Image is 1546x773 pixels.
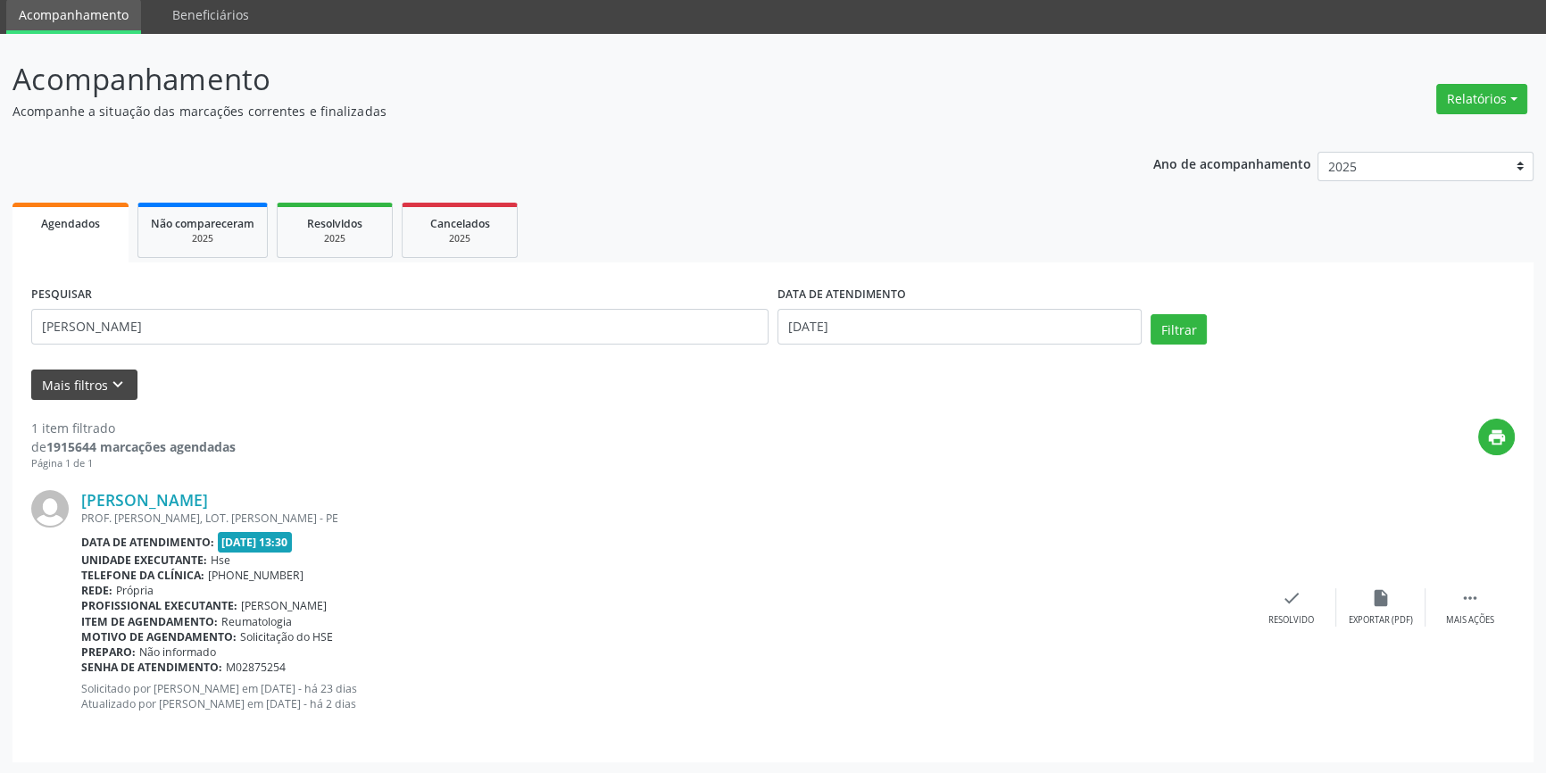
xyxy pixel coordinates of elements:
i: insert_drive_file [1371,588,1391,608]
b: Profissional executante: [81,598,237,613]
i: check [1282,588,1301,608]
button: Relatórios [1436,84,1527,114]
div: Exportar (PDF) [1349,614,1413,627]
p: Ano de acompanhamento [1153,152,1311,174]
span: Própria [116,583,154,598]
div: 1 item filtrado [31,419,236,437]
a: [PERSON_NAME] [81,490,208,510]
b: Motivo de agendamento: [81,629,237,644]
span: [DATE] 13:30 [218,532,293,553]
span: Não compareceram [151,216,254,231]
button: print [1478,419,1515,455]
b: Unidade executante: [81,553,207,568]
span: Solicitação do HSE [240,629,333,644]
div: Mais ações [1446,614,1494,627]
span: M02875254 [226,660,286,675]
div: de [31,437,236,456]
b: Rede: [81,583,112,598]
i:  [1460,588,1480,608]
input: Selecione um intervalo [777,309,1142,345]
input: Nome, código do beneficiário ou CPF [31,309,769,345]
span: Não informado [139,644,216,660]
span: Reumatologia [221,614,292,629]
span: Hse [211,553,230,568]
button: Filtrar [1151,314,1207,345]
button: Mais filtroskeyboard_arrow_down [31,370,137,401]
b: Item de agendamento: [81,614,218,629]
label: DATA DE ATENDIMENTO [777,281,906,309]
b: Telefone da clínica: [81,568,204,583]
i: keyboard_arrow_down [108,375,128,395]
strong: 1915644 marcações agendadas [46,438,236,455]
div: 2025 [151,232,254,245]
b: Preparo: [81,644,136,660]
b: Data de atendimento: [81,535,214,550]
div: Resolvido [1268,614,1314,627]
span: [PHONE_NUMBER] [208,568,303,583]
i: print [1487,428,1507,447]
div: 2025 [415,232,504,245]
span: Agendados [41,216,100,231]
span: [PERSON_NAME] [241,598,327,613]
div: Página 1 de 1 [31,456,236,471]
label: PESQUISAR [31,281,92,309]
img: img [31,490,69,528]
div: PROF. [PERSON_NAME], LOT. [PERSON_NAME] - PE [81,511,1247,526]
div: 2025 [290,232,379,245]
b: Senha de atendimento: [81,660,222,675]
p: Solicitado por [PERSON_NAME] em [DATE] - há 23 dias Atualizado por [PERSON_NAME] em [DATE] - há 2... [81,681,1247,711]
p: Acompanhe a situação das marcações correntes e finalizadas [12,102,1077,121]
span: Resolvidos [307,216,362,231]
span: Cancelados [430,216,490,231]
p: Acompanhamento [12,57,1077,102]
